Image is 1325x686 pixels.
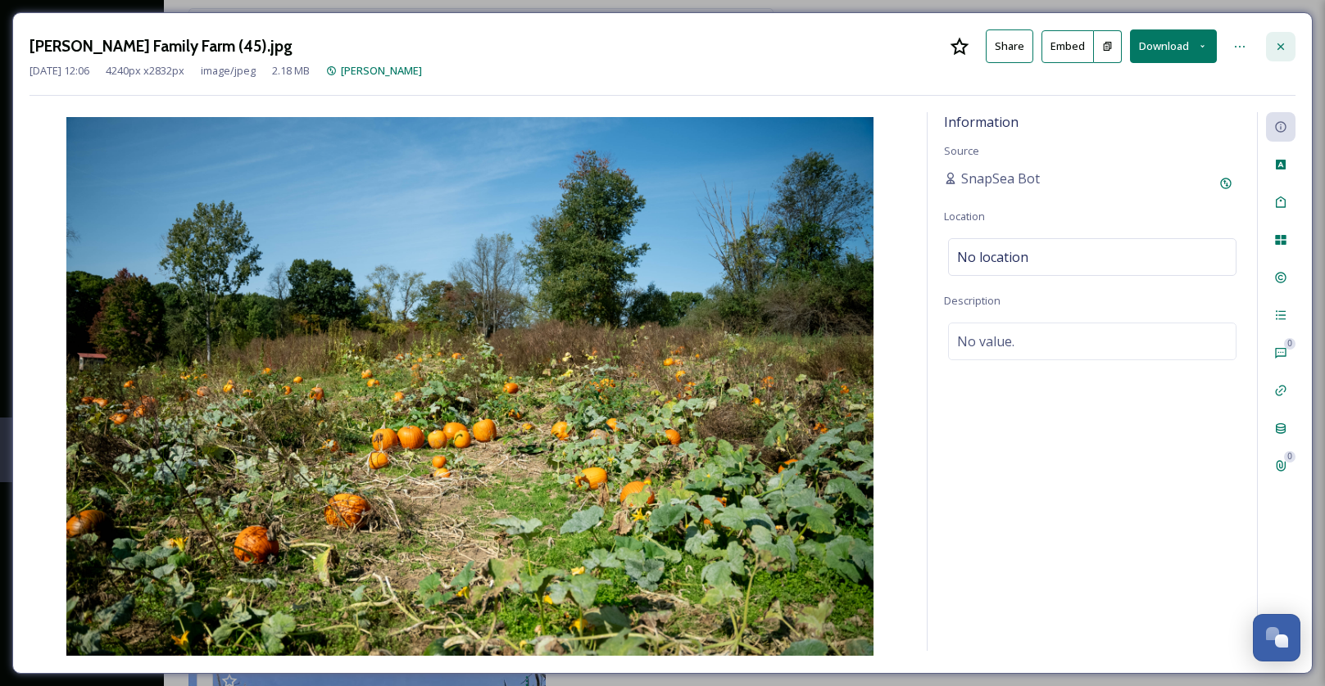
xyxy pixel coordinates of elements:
[106,63,184,79] span: 4240 px x 2832 px
[29,34,293,58] h3: [PERSON_NAME] Family Farm (45).jpg
[1284,451,1296,463] div: 0
[961,169,1040,188] span: SnapSea Bot
[1284,338,1296,350] div: 0
[957,332,1014,351] span: No value.
[944,293,1001,308] span: Description
[272,63,310,79] span: 2.18 MB
[29,63,89,79] span: [DATE] 12:06
[29,117,910,656] img: local-113-DSC07692.jpg.jpg
[944,143,979,158] span: Source
[201,63,256,79] span: image/jpeg
[944,113,1019,131] span: Information
[986,29,1033,63] button: Share
[944,209,985,223] span: Location
[1253,614,1300,661] button: Open Chat
[1130,29,1217,63] button: Download
[341,63,422,78] span: [PERSON_NAME]
[957,247,1028,267] span: No location
[1041,30,1094,63] button: Embed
